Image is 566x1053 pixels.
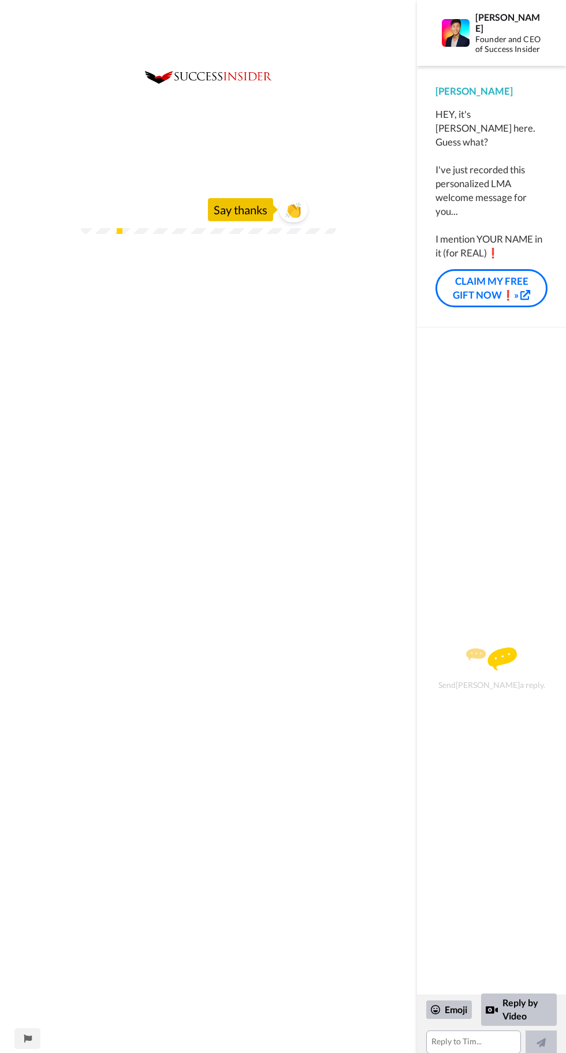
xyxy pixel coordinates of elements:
div: [PERSON_NAME] [475,12,547,34]
div: [PERSON_NAME] [435,84,548,98]
a: CLAIM MY FREE GIFT NOW❗» [435,269,548,308]
button: 👏 [279,196,308,222]
div: Reply by Video [486,1003,498,1017]
span: / [112,205,116,219]
div: HEY, it's [PERSON_NAME] here. Guess what? I've just recorded this personalized LMA welcome messag... [435,107,548,260]
iframe: SI Founding With BG Music Video [21,500,375,731]
span: 0:00 [90,205,110,219]
div: Emoji [426,1000,472,1019]
div: Say thanks [208,198,273,221]
img: 0c8b3de2-5a68-4eb7-92e8-72f868773395 [145,71,272,84]
div: Founder and CEO of Success Insider [475,35,547,54]
span: 👏 [279,200,308,219]
img: Full screen [314,206,325,218]
img: Profile Image [442,19,470,47]
span: 5:49 [118,205,139,219]
div: Reply by Video [481,994,557,1025]
img: message.svg [466,648,517,671]
div: Send [PERSON_NAME] a reply. [433,348,550,989]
